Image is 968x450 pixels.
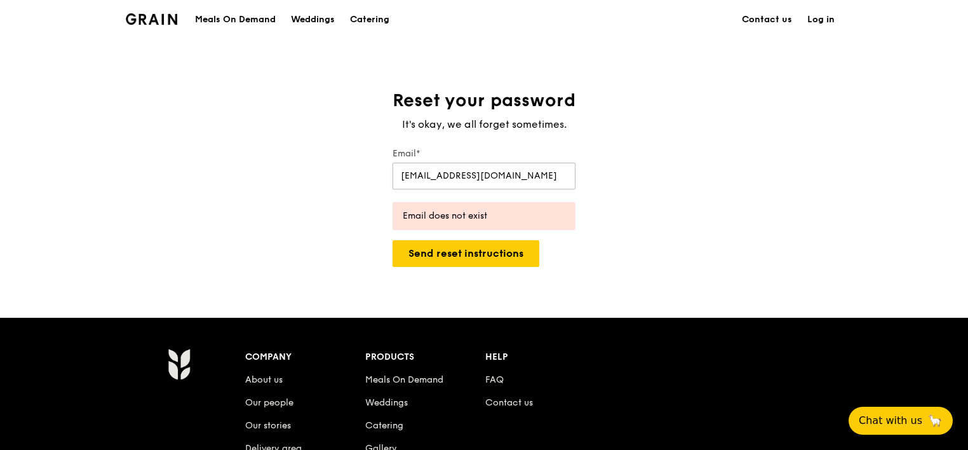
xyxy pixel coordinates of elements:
div: Products [365,348,485,366]
a: About us [245,374,283,385]
a: Catering [342,1,397,39]
a: Weddings [365,397,408,408]
a: Contact us [734,1,800,39]
div: Meals On Demand [195,1,276,39]
a: Log in [800,1,842,39]
button: Chat with us🦙 [849,407,953,435]
div: Help [485,348,605,366]
div: Catering [350,1,389,39]
div: Company [245,348,365,366]
img: Grain [126,13,177,25]
button: Send reset instructions [393,240,539,267]
a: Catering [365,420,403,431]
div: Weddings [291,1,335,39]
a: Contact us [485,397,533,408]
div: Email does not exist [403,210,565,222]
h1: Reset your password [382,89,586,112]
span: Chat with us [859,413,922,428]
span: 🦙 [927,413,943,428]
a: Our people [245,397,293,408]
a: FAQ [485,374,504,385]
a: Meals On Demand [365,374,443,385]
span: It's okay, we all forget sometimes. [402,118,567,130]
label: Email* [393,147,575,160]
img: Grain [168,348,190,380]
a: Weddings [283,1,342,39]
a: Our stories [245,420,291,431]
